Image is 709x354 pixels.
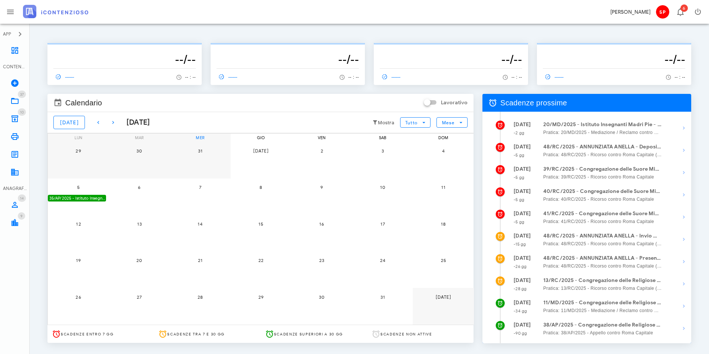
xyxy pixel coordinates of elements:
[675,75,685,80] span: -- : --
[18,212,25,220] span: Distintivo
[217,73,238,80] span: ------
[193,184,208,190] span: 7
[254,258,268,263] span: 22
[436,143,451,158] button: 4
[167,332,225,337] span: Scadenze tra 7 e 30 gg
[314,148,329,154] span: 2
[413,134,474,142] div: dom
[18,91,26,98] span: Distintivo
[436,253,451,268] button: 25
[20,110,24,115] span: 10
[676,143,691,158] button: Mostra dettagli
[514,331,527,336] small: -90 gg
[543,240,662,248] span: Pratica: 48/RC/2025 - Ricorso contro Roma Capitale (Udienza)
[53,73,75,80] span: ------
[436,221,451,227] span: 18
[254,143,268,158] button: [DATE]
[48,195,106,202] div: 35/AP/2025 - Istituto Insegnanti Madri Pie - Inviare Appello
[132,294,147,300] span: 27
[253,148,269,154] span: [DATE]
[314,294,329,300] span: 30
[132,180,147,195] button: 6
[514,188,531,194] strong: [DATE]
[71,148,86,154] span: 29
[193,289,208,304] button: 28
[514,277,531,283] strong: [DATE]
[18,108,26,116] span: Distintivo
[53,116,85,129] button: [DATE]
[375,221,390,227] span: 17
[400,117,431,128] button: Tutto
[314,258,329,263] span: 23
[132,148,147,154] span: 30
[671,3,689,21] button: Distintivo
[132,216,147,231] button: 13
[514,322,531,328] strong: [DATE]
[653,3,671,21] button: SP
[543,121,662,129] strong: 20/MD/2025 - Istituto Insegnanti Madri Pie - Presentarsi in Udienza
[442,120,455,125] span: Mese
[436,148,451,154] span: 4
[514,210,531,217] strong: [DATE]
[375,184,390,190] span: 10
[514,242,526,247] small: -15 gg
[380,332,432,337] span: Scadenze non attive
[676,121,691,135] button: Mostra dettagli
[543,52,685,67] h3: --/--
[193,258,208,263] span: 21
[543,262,662,270] span: Pratica: 48/RC/2025 - Ricorso contro Roma Capitale (Udienza)
[71,258,86,263] span: 19
[71,289,86,304] button: 26
[511,75,522,80] span: -- : --
[18,194,26,202] span: Distintivo
[543,254,662,262] strong: 48/RC/2025 - ANNUNZIATA ANELLA - Presentarsi in Udienza
[254,253,268,268] button: 22
[543,151,662,158] span: Pratica: 48/RC/2025 - Ricorso contro Roma Capitale (Udienza)
[71,216,86,231] button: 12
[375,216,390,231] button: 17
[676,299,691,314] button: Mostra dettagli
[23,5,88,18] img: logo-text-2x.png
[514,175,524,180] small: -5 gg
[314,216,329,231] button: 16
[169,134,231,142] div: mer
[375,289,390,304] button: 31
[380,73,401,80] span: ------
[543,218,662,225] span: Pratica: 41/RC/2025 - Ricorso contro Roma Capitale
[314,221,329,227] span: 16
[274,332,343,337] span: Scadenze superiori a 30 gg
[132,289,147,304] button: 27
[48,134,109,142] div: lun
[514,153,524,158] small: -5 gg
[676,276,691,291] button: Mostra dettagli
[514,264,527,269] small: -26 gg
[441,99,468,106] label: Lavorativo
[543,210,662,218] strong: 41/RC/2025 - Congregazione delle Suore Ministre degli Infermi - Deposita la Costituzione in Giudizio
[543,46,685,52] p: --------------
[514,130,524,135] small: -2 gg
[514,166,531,172] strong: [DATE]
[20,92,24,97] span: 37
[60,119,79,126] span: [DATE]
[217,72,241,82] a: ------
[217,46,359,52] p: --------------
[514,121,531,128] strong: [DATE]
[543,232,662,240] strong: 48/RC/2025 - ANNUNZIATA ANELLA - Invio Memorie per Udienza
[132,143,147,158] button: 30
[65,97,102,109] span: Calendario
[514,144,531,150] strong: [DATE]
[436,289,451,304] button: [DATE]
[500,97,567,109] span: Scadenze prossime
[193,143,208,158] button: 31
[61,332,114,337] span: Scadenze entro 7 gg
[71,221,86,227] span: 12
[676,232,691,247] button: Mostra dettagli
[378,120,394,126] small: Mostra
[193,221,208,227] span: 14
[71,184,86,190] span: 5
[132,258,147,263] span: 20
[543,285,662,292] span: Pratica: 13/RC/2025 - Ricorso contro Roma Capitale (Udienza)
[217,52,359,67] h3: --/--
[375,253,390,268] button: 24
[514,299,531,306] strong: [DATE]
